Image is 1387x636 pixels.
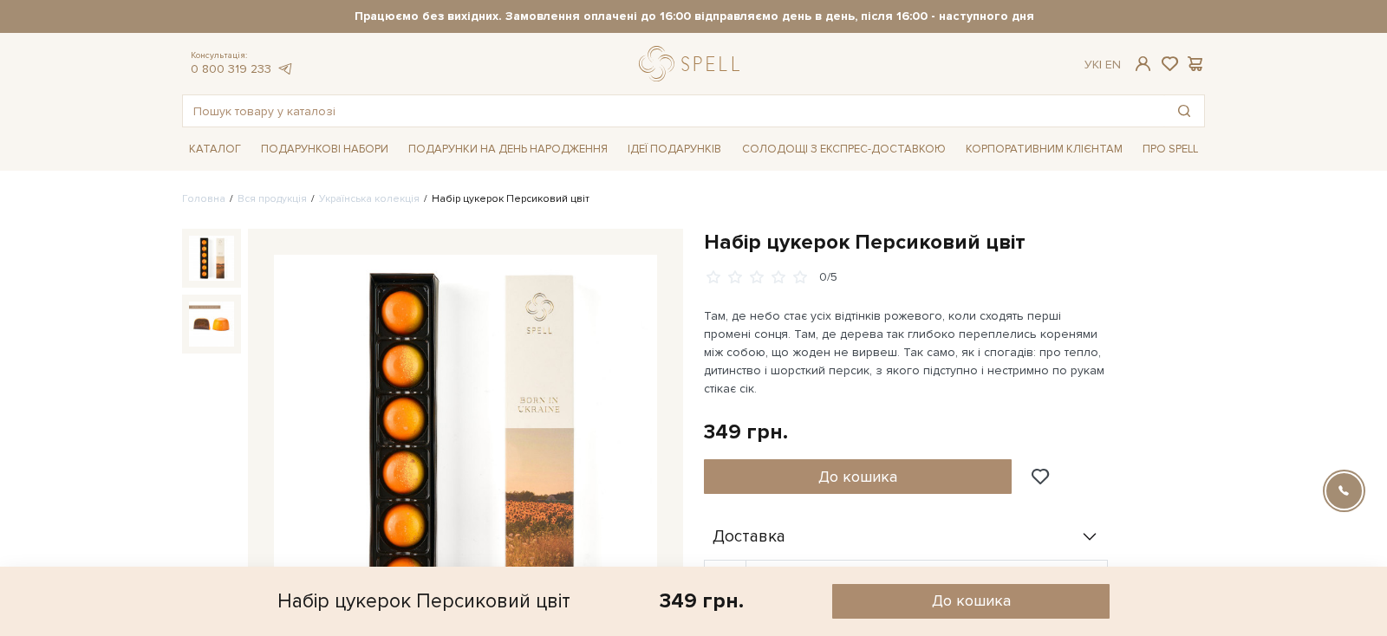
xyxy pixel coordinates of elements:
[1099,57,1102,72] span: |
[183,95,1164,127] input: Пошук товару у каталозі
[735,134,953,164] a: Солодощі з експрес-доставкою
[191,62,271,76] a: 0 800 319 233
[1084,57,1121,73] div: Ук
[832,584,1110,619] button: До кошика
[189,302,234,347] img: Набір цукерок Персиковий цвіт
[238,192,307,205] a: Вся продукція
[704,307,1110,398] p: Там, де небо стає усіх відтінків рожевого, коли сходять перші промені сонця. Там, де дерева так г...
[182,192,225,205] a: Головна
[277,584,570,619] div: Набір цукерок Персиковий цвіт
[704,229,1205,256] h1: Набір цукерок Персиковий цвіт
[1164,95,1204,127] button: Пошук товару у каталозі
[1136,136,1205,163] a: Про Spell
[713,529,785,545] span: Доставка
[746,561,1108,616] td: Нова Пошта – відділення або поштомат (Замовлення сплаченні до 16:00 відправляємо день в день, піс...
[182,9,1206,24] strong: Працюємо без вихідних. Замовлення оплачені до 16:00 відправляємо день в день, після 16:00 - насту...
[319,192,420,205] a: Українська колекція
[1105,57,1121,72] a: En
[660,587,744,614] div: 349 грн.
[959,136,1130,163] a: Корпоративним клієнтам
[639,46,747,81] a: logo
[276,62,293,76] a: telegram
[189,236,234,281] img: Набір цукерок Персиковий цвіт
[182,136,248,163] a: Каталог
[254,136,395,163] a: Подарункові набори
[621,136,728,163] a: Ідеї подарунків
[932,591,1011,611] span: До кошика
[818,467,897,486] span: До кошика
[401,136,615,163] a: Подарунки на День народження
[704,419,788,445] div: 349 грн.
[420,191,589,207] li: Набір цукерок Персиковий цвіт
[704,459,1012,494] button: До кошика
[191,50,293,62] span: Консультація:
[819,269,837,286] div: 0/5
